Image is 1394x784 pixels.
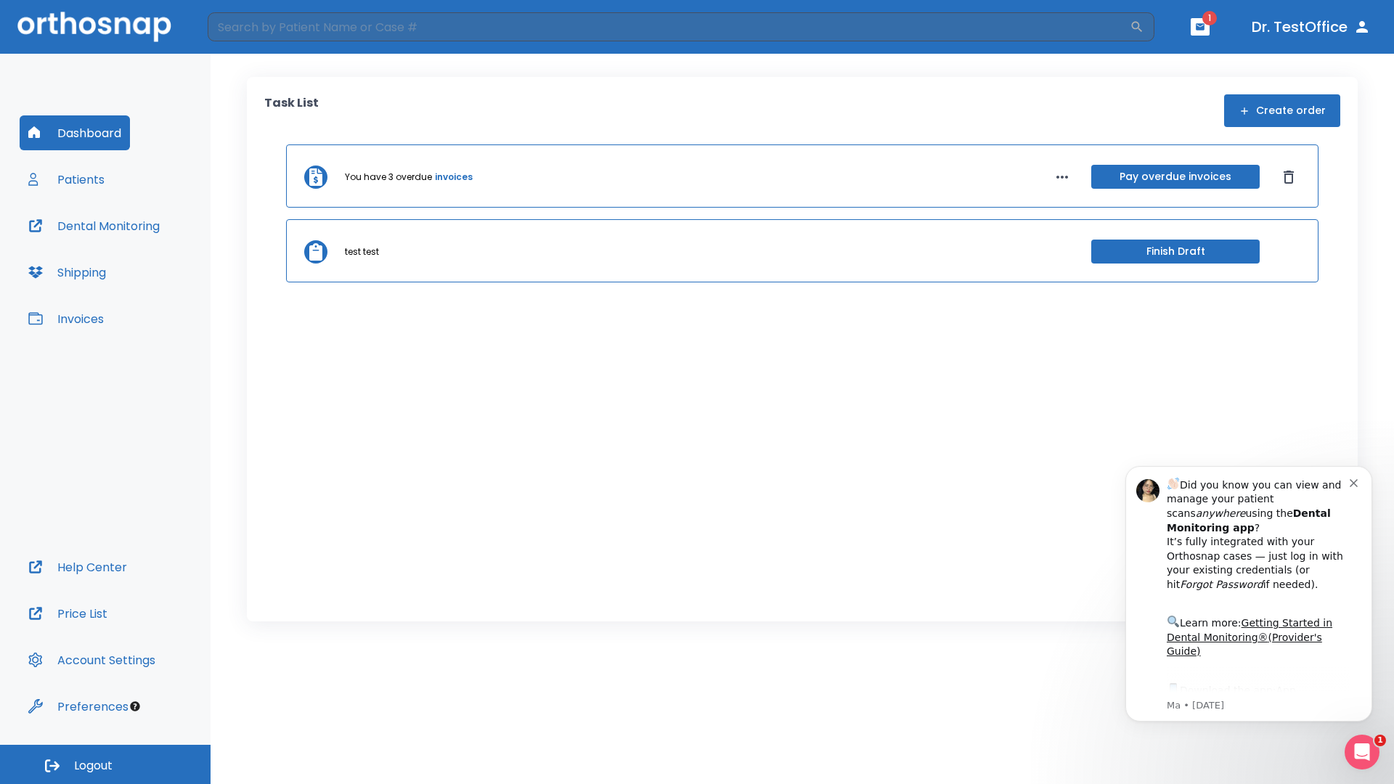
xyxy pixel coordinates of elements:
[435,171,473,184] a: invoices
[1277,166,1300,189] button: Dismiss
[20,301,113,336] button: Invoices
[1091,240,1260,264] button: Finish Draft
[1104,444,1394,745] iframe: Intercom notifications message
[345,171,432,184] p: You have 3 overdue
[1202,11,1217,25] span: 1
[246,31,258,43] button: Dismiss notification
[20,208,168,243] button: Dental Monitoring
[208,12,1130,41] input: Search by Patient Name or Case #
[129,700,142,713] div: Tooltip anchor
[63,237,246,311] div: Download the app: | ​ Let us know if you need help getting started!
[1224,94,1340,127] button: Create order
[63,240,192,266] a: App Store
[345,245,379,258] p: test test
[17,12,171,41] img: Orthosnap
[74,758,113,774] span: Logout
[20,596,116,631] button: Price List
[20,255,115,290] button: Shipping
[20,642,164,677] button: Account Settings
[1374,735,1386,746] span: 1
[20,689,137,724] button: Preferences
[63,255,246,268] p: Message from Ma, sent 1w ago
[20,115,130,150] button: Dashboard
[20,550,136,584] button: Help Center
[20,162,113,197] button: Patients
[1246,14,1377,40] button: Dr. TestOffice
[1345,735,1379,769] iframe: Intercom live chat
[1091,165,1260,189] button: Pay overdue invoices
[264,94,319,127] p: Task List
